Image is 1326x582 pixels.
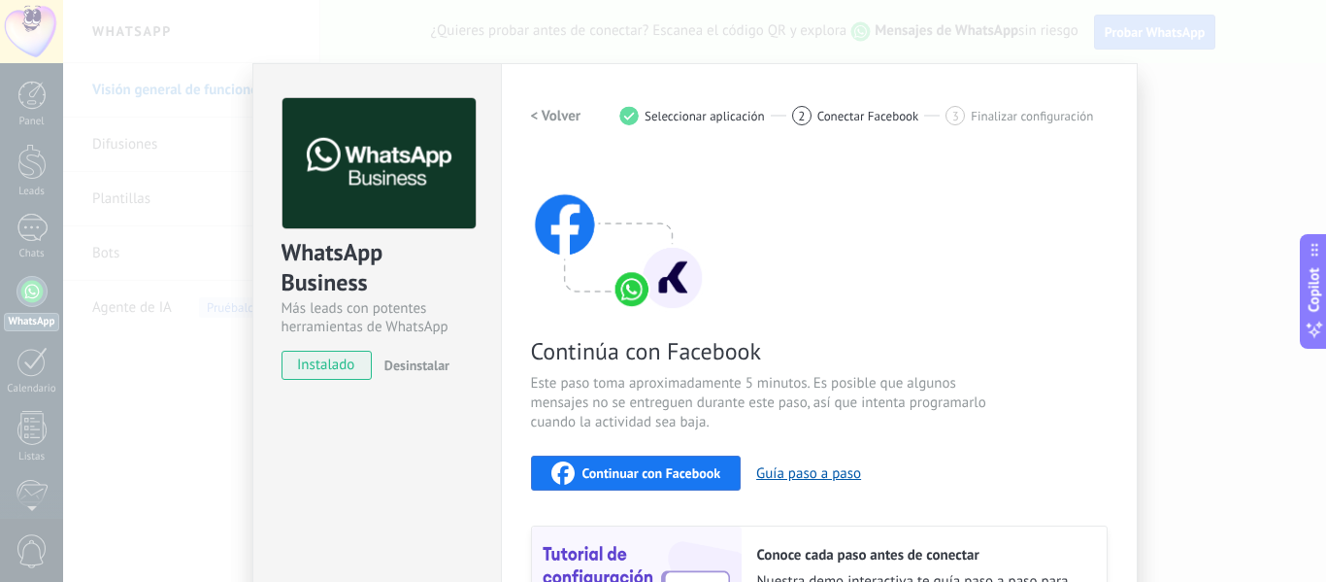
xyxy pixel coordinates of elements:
h2: Conoce cada paso antes de conectar [757,546,1087,565]
img: connect with facebook [531,156,706,312]
button: Desinstalar [377,351,449,380]
div: WhatsApp Business [282,237,473,299]
span: Copilot [1305,267,1324,312]
span: Seleccionar aplicación [645,109,765,123]
button: < Volver [531,98,581,133]
span: Conectar Facebook [817,109,919,123]
button: Continuar con Facebook [531,456,742,491]
span: 2 [798,108,805,124]
button: Guía paso a paso [756,464,861,483]
span: Continuar con Facebook [582,466,721,480]
span: Desinstalar [384,357,449,374]
span: 3 [952,108,959,124]
h2: < Volver [531,107,581,125]
span: Continúa con Facebook [531,336,993,366]
span: Este paso toma aproximadamente 5 minutos. Es posible que algunos mensajes no se entreguen durante... [531,374,993,432]
img: logo_main.png [282,98,476,229]
span: Finalizar configuración [971,109,1093,123]
div: Más leads con potentes herramientas de WhatsApp [282,299,473,336]
span: instalado [282,351,371,380]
